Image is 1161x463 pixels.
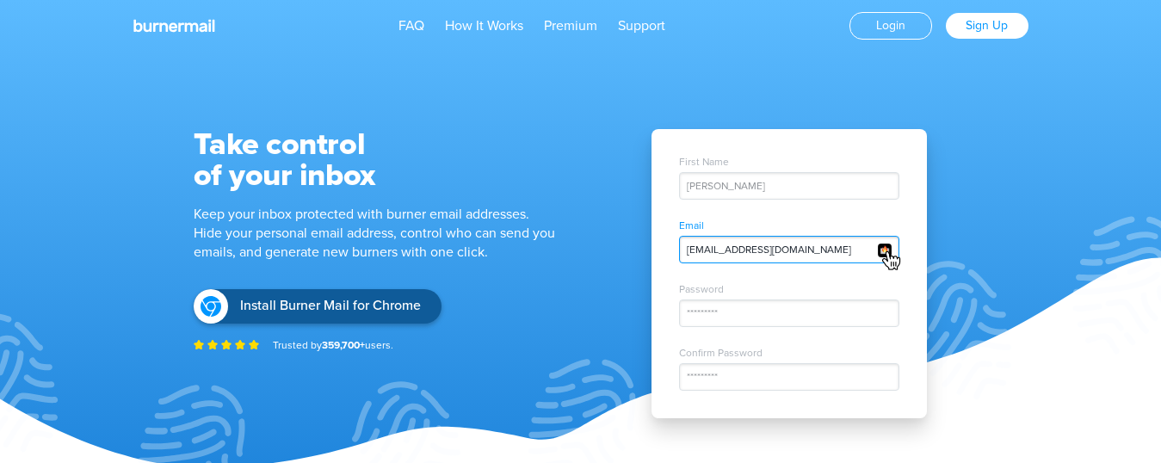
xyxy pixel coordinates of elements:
img: Install Burner Mail [201,296,221,317]
span: Email [679,220,899,231]
h1: Keep your inbox protected with burner email addresses. Hide your personal email address, control ... [194,205,590,262]
img: Icon star [194,340,204,350]
h2: Take control of your inbox [194,129,590,191]
img: Icon star [221,340,232,350]
a: Premium [544,17,597,34]
span: Trusted by users. [273,339,393,351]
a: FAQ [398,17,424,34]
span: Password [679,284,899,294]
span: Confirm Password [679,348,899,358]
span: First Name [679,157,899,167]
div: [PERSON_NAME] [679,172,899,200]
img: Burnermail logo white [133,19,215,33]
a: Login [849,12,932,40]
span: [EMAIL_ADDRESS][DOMAIN_NAME] [687,244,851,256]
img: Macos cursor [881,250,901,271]
a: Sign Up [946,13,1028,39]
span: Install Burner Mail for Chrome [240,298,421,314]
a: Install Burner Mail Install Burner Mail for Chrome [194,289,442,324]
img: Icon star [249,340,259,350]
img: Icon star [207,340,218,350]
strong: 359,700+ [322,339,365,351]
a: Support [618,17,665,34]
img: Icon star [235,340,245,350]
a: How It Works [445,17,523,34]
